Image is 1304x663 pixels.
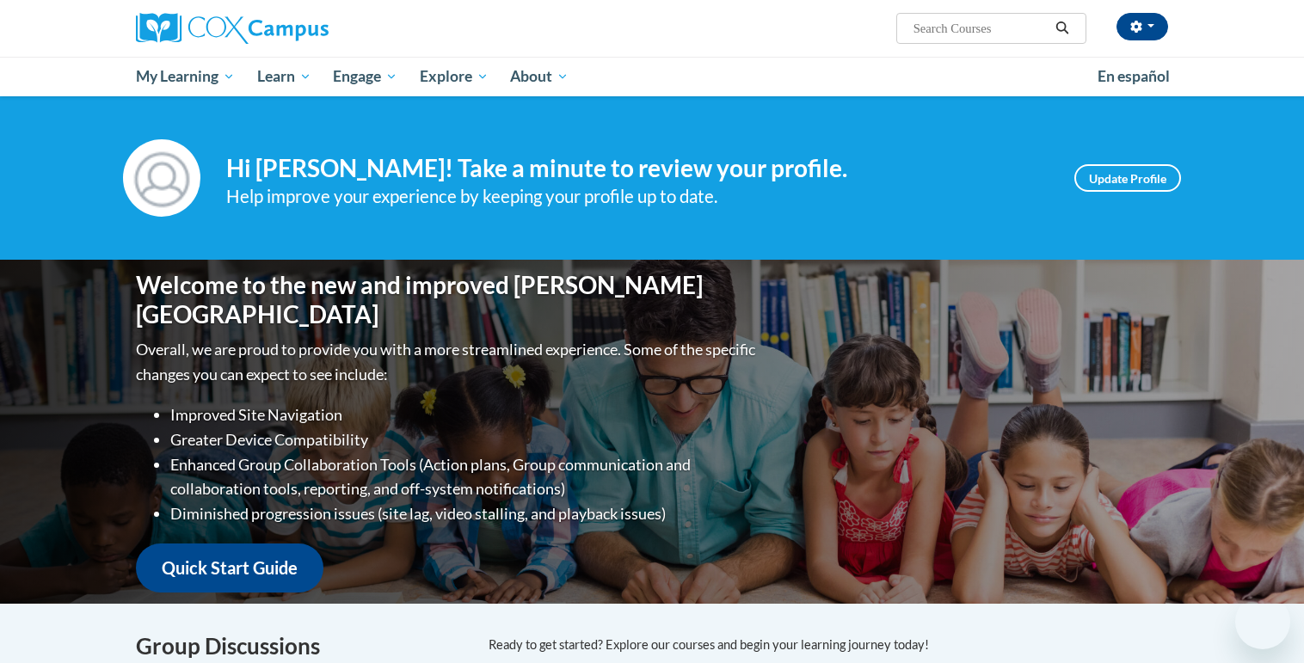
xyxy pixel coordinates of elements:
[1098,67,1170,85] span: En español
[257,66,311,87] span: Learn
[1074,164,1181,192] a: Update Profile
[333,66,397,87] span: Engage
[136,13,329,44] img: Cox Campus
[1235,594,1290,649] iframe: Button to launch messaging window
[123,139,200,217] img: Profile Image
[322,57,409,96] a: Engage
[246,57,323,96] a: Learn
[136,271,760,328] h1: Welcome to the new and improved [PERSON_NAME][GEOGRAPHIC_DATA]
[136,543,323,592] a: Quick Start Guide
[420,66,489,87] span: Explore
[1116,13,1168,40] button: Account Settings
[136,337,760,387] p: Overall, we are proud to provide you with a more streamlined experience. Some of the specific cha...
[136,66,235,87] span: My Learning
[136,629,463,663] h4: Group Discussions
[1086,58,1181,95] a: En español
[125,57,246,96] a: My Learning
[226,154,1049,183] h4: Hi [PERSON_NAME]! Take a minute to review your profile.
[226,182,1049,211] div: Help improve your experience by keeping your profile up to date.
[912,18,1049,39] input: Search Courses
[170,402,760,427] li: Improved Site Navigation
[110,57,1194,96] div: Main menu
[409,57,500,96] a: Explore
[510,66,569,87] span: About
[1049,18,1075,39] button: Search
[500,57,581,96] a: About
[170,427,760,452] li: Greater Device Compatibility
[136,13,463,44] a: Cox Campus
[170,501,760,526] li: Diminished progression issues (site lag, video stalling, and playback issues)
[170,452,760,502] li: Enhanced Group Collaboration Tools (Action plans, Group communication and collaboration tools, re...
